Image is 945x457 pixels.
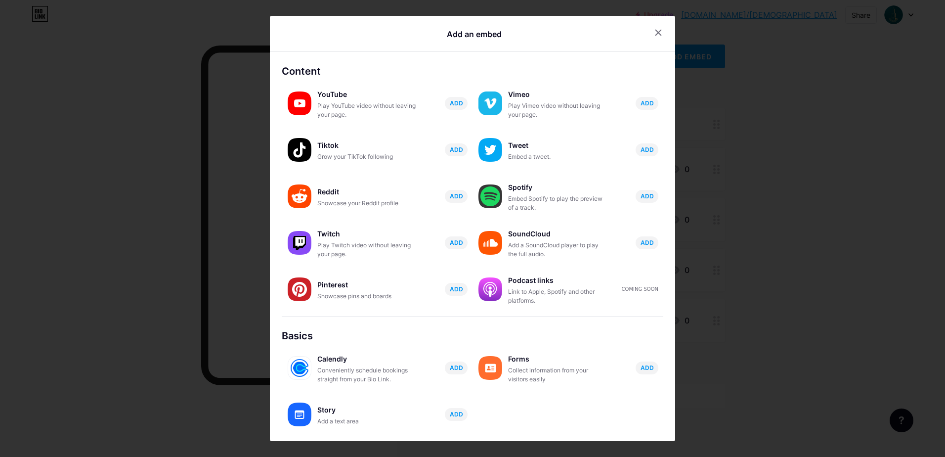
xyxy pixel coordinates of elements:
img: spotify [478,184,502,208]
img: soundcloud [478,231,502,255]
img: calendly [288,356,311,380]
div: Story [317,403,416,417]
div: Add an embed [447,28,502,40]
div: SoundCloud [508,227,607,241]
span: ADD [641,99,654,107]
div: Add a text area [317,417,416,426]
img: vimeo [478,91,502,115]
img: story [288,403,311,426]
div: Calendly [317,352,416,366]
button: ADD [636,362,658,374]
div: Play Vimeo video without leaving your page. [508,101,607,119]
span: ADD [641,238,654,247]
span: ADD [450,364,463,372]
img: twitch [288,231,311,255]
div: Reddit [317,185,416,199]
button: ADD [445,362,468,374]
img: pinterest [288,277,311,301]
div: Twitch [317,227,416,241]
img: twitter [478,138,502,162]
div: Podcast links [508,274,607,287]
span: ADD [641,145,654,154]
button: ADD [445,283,468,296]
span: ADD [450,410,463,418]
div: Embed a tweet. [508,152,607,161]
div: Showcase pins and boards [317,292,416,301]
img: podcastlinks [478,277,502,301]
div: Pinterest [317,278,416,292]
div: Play YouTube video without leaving your page. [317,101,416,119]
span: ADD [450,145,463,154]
button: ADD [445,97,468,110]
button: ADD [636,97,658,110]
div: Basics [282,328,663,343]
img: youtube [288,91,311,115]
span: ADD [450,238,463,247]
div: Play Twitch video without leaving your page. [317,241,416,259]
button: ADD [445,236,468,249]
div: Tiktok [317,138,416,152]
img: reddit [288,184,311,208]
div: Grow your TikTok following [317,152,416,161]
span: ADD [641,192,654,200]
div: Forms [508,352,607,366]
img: forms [478,356,502,380]
img: tiktok [288,138,311,162]
button: ADD [445,143,468,156]
div: Showcase your Reddit profile [317,199,416,208]
span: ADD [450,285,463,293]
div: Conveniently schedule bookings straight from your Bio Link. [317,366,416,384]
div: Link to Apple, Spotify and other platforms. [508,287,607,305]
div: Add a SoundCloud player to play the full audio. [508,241,607,259]
span: ADD [641,364,654,372]
div: YouTube [317,88,416,101]
button: ADD [445,190,468,203]
div: Content [282,64,663,79]
div: Coming soon [622,285,658,293]
div: Spotify [508,181,607,194]
button: ADD [636,236,658,249]
div: Tweet [508,138,607,152]
button: ADD [636,190,658,203]
button: ADD [445,408,468,421]
span: ADD [450,192,463,200]
div: Collect information from your visitors easily [508,366,607,384]
span: ADD [450,99,463,107]
button: ADD [636,143,658,156]
div: Embed Spotify to play the preview of a track. [508,194,607,212]
div: Vimeo [508,88,607,101]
